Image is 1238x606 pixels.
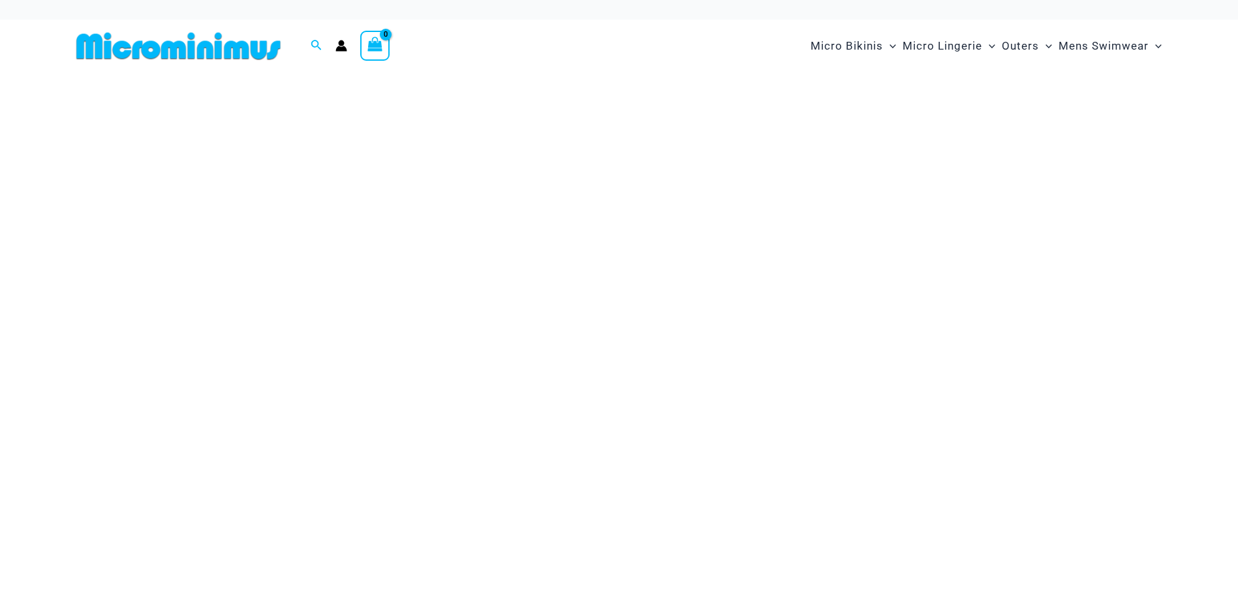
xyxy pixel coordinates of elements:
[811,29,883,63] span: Micro Bikinis
[883,29,896,63] span: Menu Toggle
[1002,29,1039,63] span: Outers
[899,26,998,66] a: Micro LingerieMenu ToggleMenu Toggle
[998,26,1055,66] a: OutersMenu ToggleMenu Toggle
[1059,29,1149,63] span: Mens Swimwear
[805,24,1168,68] nav: Site Navigation
[903,29,982,63] span: Micro Lingerie
[311,38,322,54] a: Search icon link
[360,31,390,61] a: View Shopping Cart, empty
[335,40,347,52] a: Account icon link
[807,26,899,66] a: Micro BikinisMenu ToggleMenu Toggle
[1055,26,1165,66] a: Mens SwimwearMenu ToggleMenu Toggle
[982,29,995,63] span: Menu Toggle
[1039,29,1052,63] span: Menu Toggle
[1149,29,1162,63] span: Menu Toggle
[71,31,286,61] img: MM SHOP LOGO FLAT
